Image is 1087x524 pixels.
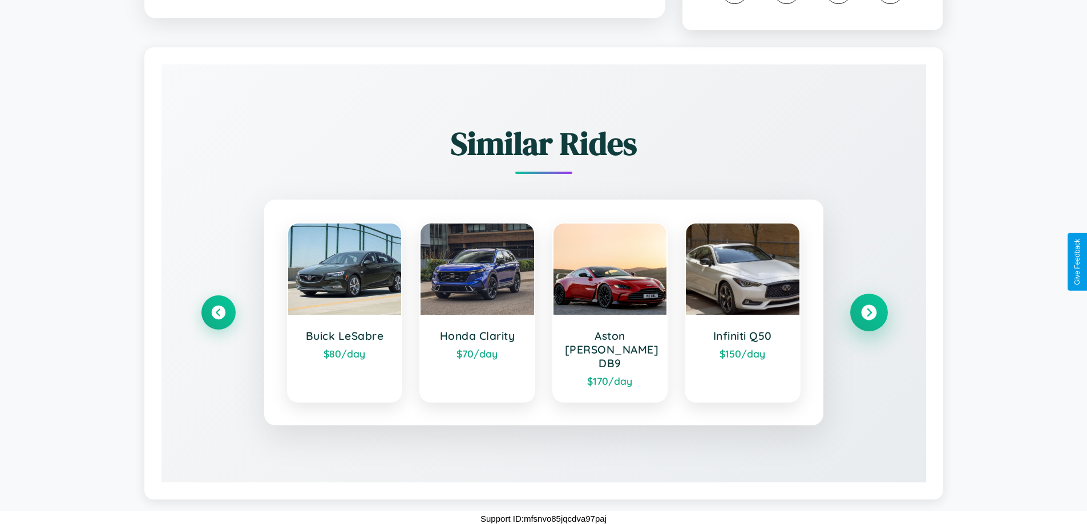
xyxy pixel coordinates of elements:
h3: Infiniti Q50 [697,329,788,343]
a: Honda Clarity$70/day [419,222,535,403]
div: $ 150 /day [697,347,788,360]
h3: Honda Clarity [432,329,523,343]
a: Buick LeSabre$80/day [287,222,403,403]
h3: Aston [PERSON_NAME] DB9 [565,329,656,370]
a: Infiniti Q50$150/day [685,222,801,403]
div: $ 80 /day [300,347,390,360]
h3: Buick LeSabre [300,329,390,343]
h2: Similar Rides [201,121,886,165]
div: $ 70 /day [432,347,523,360]
a: Aston [PERSON_NAME] DB9$170/day [552,222,668,403]
div: $ 170 /day [565,375,656,387]
div: Give Feedback [1073,239,1081,285]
